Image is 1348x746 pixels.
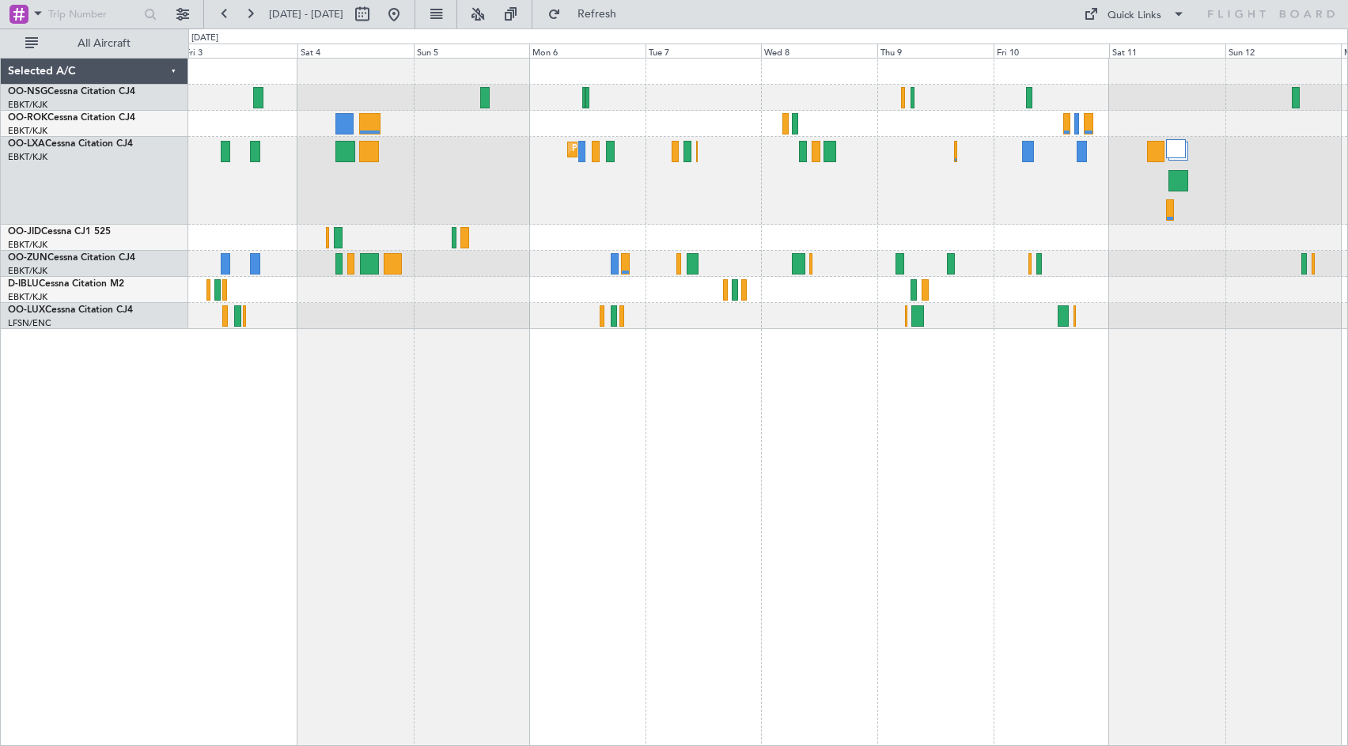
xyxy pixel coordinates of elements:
div: Thu 9 [877,44,994,58]
a: OO-ZUNCessna Citation CJ4 [8,253,135,263]
span: [DATE] - [DATE] [269,7,343,21]
a: EBKT/KJK [8,265,47,277]
div: Mon 6 [529,44,646,58]
span: OO-LXA [8,139,45,149]
div: Sat 11 [1109,44,1225,58]
div: Fri 10 [994,44,1110,58]
a: D-IBLUCessna Citation M2 [8,279,124,289]
button: Refresh [540,2,635,27]
span: OO-LUX [8,305,45,315]
a: EBKT/KJK [8,125,47,137]
button: All Aircraft [17,31,172,56]
a: OO-JIDCessna CJ1 525 [8,227,111,237]
button: Quick Links [1076,2,1193,27]
a: OO-ROKCessna Citation CJ4 [8,113,135,123]
span: OO-ZUN [8,253,47,263]
a: EBKT/KJK [8,291,47,303]
span: D-IBLU [8,279,39,289]
div: Sun 12 [1225,44,1342,58]
a: EBKT/KJK [8,151,47,163]
a: EBKT/KJK [8,99,47,111]
input: Trip Number [48,2,139,26]
span: OO-NSG [8,87,47,97]
a: OO-NSGCessna Citation CJ4 [8,87,135,97]
span: All Aircraft [41,38,167,49]
a: OO-LXACessna Citation CJ4 [8,139,133,149]
div: Planned Maint Kortrijk-[GEOGRAPHIC_DATA] [572,138,756,161]
a: EBKT/KJK [8,239,47,251]
span: OO-ROK [8,113,47,123]
span: Refresh [564,9,630,20]
div: Tue 7 [646,44,762,58]
span: OO-JID [8,227,41,237]
a: OO-LUXCessna Citation CJ4 [8,305,133,315]
a: LFSN/ENC [8,317,51,329]
div: Quick Links [1108,8,1161,24]
div: Sun 5 [414,44,530,58]
div: Sat 4 [297,44,414,58]
div: [DATE] [191,32,218,45]
div: Fri 3 [182,44,298,58]
div: Wed 8 [761,44,877,58]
